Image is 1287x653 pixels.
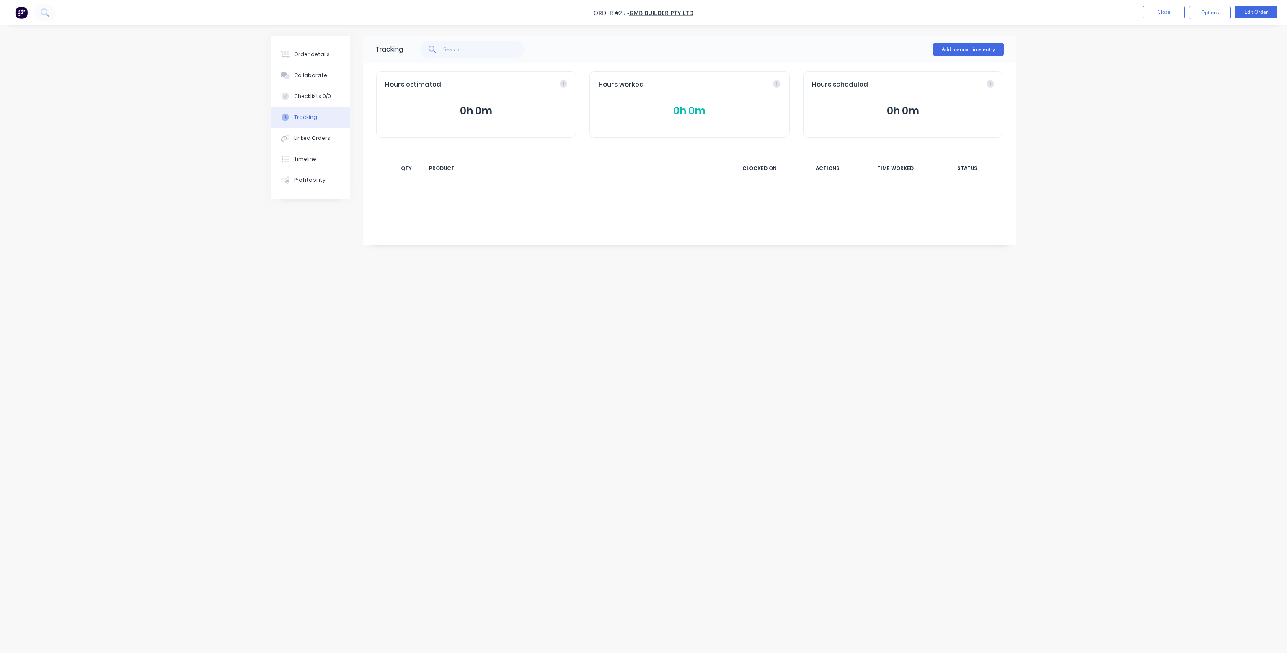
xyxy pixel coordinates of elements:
button: 0h 0m [812,103,994,119]
span: Hours estimated [385,80,441,90]
button: Add manual time entry [933,43,1004,56]
span: Hours worked [598,80,644,90]
div: Tracking [375,44,403,54]
div: ACTIONS [796,160,859,177]
button: Linked Orders [271,128,350,149]
div: Profitability [294,176,326,184]
div: Collaborate [294,72,327,79]
div: Timeline [294,155,316,163]
div: Linked Orders [294,134,330,142]
input: Search... [443,41,525,58]
div: Order details [294,51,330,58]
div: PRODUCT [424,160,723,177]
button: Close [1143,6,1185,18]
button: 0h 0m [598,103,780,119]
span: Hours scheduled [812,80,868,90]
button: Profitability [271,170,350,191]
img: Factory [15,6,28,19]
button: Order details [271,44,350,65]
button: Checklists 0/0 [271,86,350,107]
button: Edit Order [1235,6,1277,18]
div: Tracking [294,114,317,121]
a: GMB Builder Pty Ltd [629,9,693,17]
button: Timeline [271,149,350,170]
span: Order #25 - [594,9,629,17]
div: QTY [394,160,419,177]
button: Tracking [271,107,350,128]
div: Checklists 0/0 [294,93,331,100]
button: 0h 0m [385,103,567,119]
div: CLOCKED ON [728,160,791,177]
div: TIME WORKED [864,160,927,177]
button: Options [1189,6,1231,19]
div: STATUS [932,160,1003,177]
button: Collaborate [271,65,350,86]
